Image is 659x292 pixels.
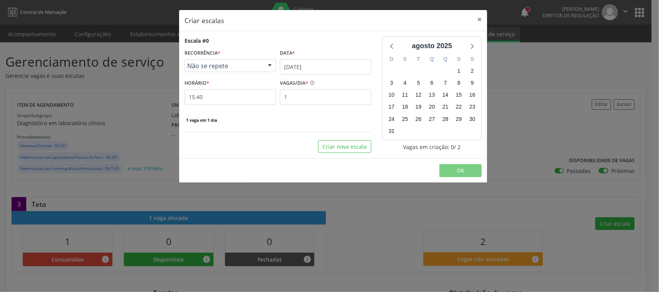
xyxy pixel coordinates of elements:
[187,62,260,70] span: Não se repete
[454,114,464,124] span: sexta-feira, 29 de agosto de 2025
[308,77,315,86] ion-icon: help circle outline
[386,102,397,112] span: domingo, 17 de agosto de 2025
[454,90,464,101] span: sexta-feira, 15 de agosto de 2025
[466,53,479,65] div: S
[385,53,398,65] div: D
[413,90,424,101] span: terça-feira, 12 de agosto de 2025
[185,89,276,105] input: 00:00
[467,65,478,76] span: sábado, 2 de agosto de 2025
[452,53,466,65] div: S
[440,78,451,89] span: quinta-feira, 7 de agosto de 2025
[280,77,308,89] label: VAGAS/DIA
[185,15,224,25] h5: Criar escalas
[467,102,478,112] span: sábado, 23 de agosto de 2025
[280,47,295,59] label: Data
[400,78,410,89] span: segunda-feira, 4 de agosto de 2025
[386,114,397,124] span: domingo, 24 de agosto de 2025
[400,114,410,124] span: segunda-feira, 25 de agosto de 2025
[185,117,219,123] span: 1 vaga em 1 dia
[454,102,464,112] span: sexta-feira, 22 de agosto de 2025
[413,78,424,89] span: terça-feira, 5 de agosto de 2025
[425,53,439,65] div: Q
[185,47,220,59] label: RECORRÊNCIA
[439,53,452,65] div: Q
[454,78,464,89] span: sexta-feira, 8 de agosto de 2025
[400,102,410,112] span: segunda-feira, 18 de agosto de 2025
[400,90,410,101] span: segunda-feira, 11 de agosto de 2025
[427,102,437,112] span: quarta-feira, 20 de agosto de 2025
[386,78,397,89] span: domingo, 3 de agosto de 2025
[427,114,437,124] span: quarta-feira, 27 de agosto de 2025
[467,78,478,89] span: sábado, 9 de agosto de 2025
[454,143,461,151] span: / 2
[318,140,371,153] button: Criar nova escala
[440,114,451,124] span: quinta-feira, 28 de agosto de 2025
[280,59,371,75] input: Selecione uma data
[427,90,437,101] span: quarta-feira, 13 de agosto de 2025
[398,53,412,65] div: S
[472,10,487,29] button: Close
[382,143,482,151] div: Vagas em criação: 0
[185,77,209,89] label: HORÁRIO
[467,114,478,124] span: sábado, 30 de agosto de 2025
[440,102,451,112] span: quinta-feira, 21 de agosto de 2025
[412,53,425,65] div: T
[439,164,482,177] button: OK
[409,41,455,51] div: agosto 2025
[427,78,437,89] span: quarta-feira, 6 de agosto de 2025
[185,37,209,45] div: Escala #0
[467,90,478,101] span: sábado, 16 de agosto de 2025
[386,90,397,101] span: domingo, 10 de agosto de 2025
[457,167,464,174] span: OK
[413,102,424,112] span: terça-feira, 19 de agosto de 2025
[413,114,424,124] span: terça-feira, 26 de agosto de 2025
[454,65,464,76] span: sexta-feira, 1 de agosto de 2025
[440,90,451,101] span: quinta-feira, 14 de agosto de 2025
[386,126,397,136] span: domingo, 31 de agosto de 2025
